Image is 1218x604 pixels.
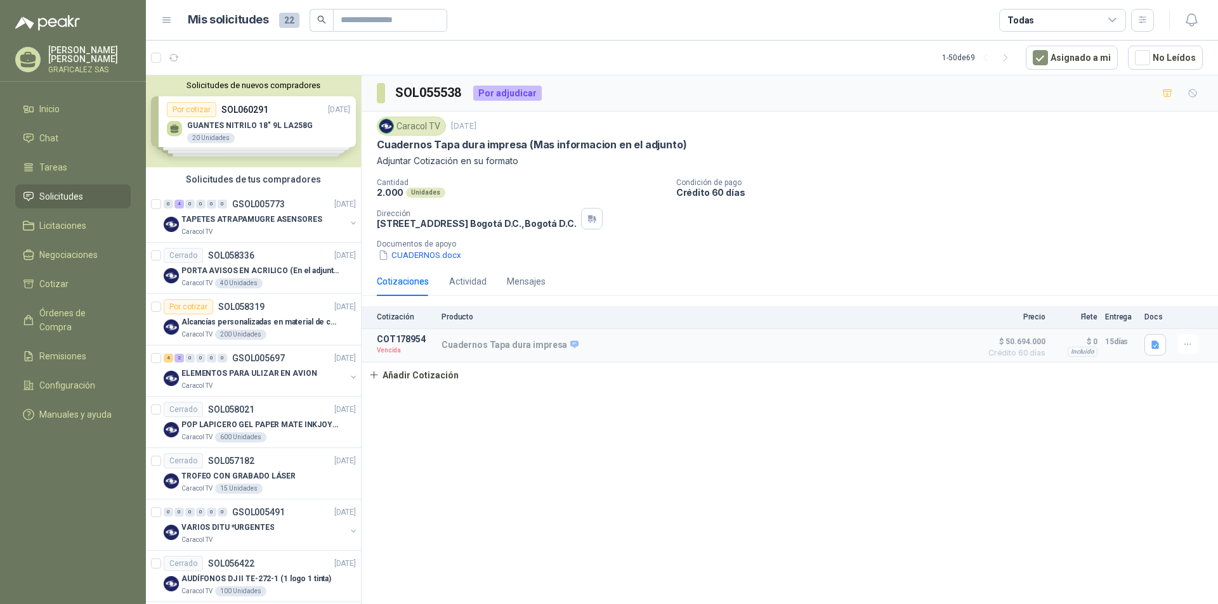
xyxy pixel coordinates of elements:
p: Cantidad [377,178,666,187]
p: Adjuntar Cotización en su formato [377,154,1203,168]
p: Vencida [377,344,434,357]
img: Company Logo [164,576,179,591]
img: Company Logo [164,217,179,232]
h3: SOL055538 [395,83,463,103]
div: 1 - 50 de 69 [942,48,1016,68]
button: Añadir Cotización [362,363,466,388]
p: Producto [442,312,974,321]
p: GSOL005697 [232,354,285,363]
div: 0 [218,508,227,517]
p: Condición de pago [676,178,1213,187]
p: VARIOS DITU *URGENTES [181,522,274,534]
img: Company Logo [164,525,179,540]
img: Company Logo [164,422,179,437]
div: Solicitudes de nuevos compradoresPor cotizarSOL060291[DATE] GUANTES NITRILO 18" 9L LA258G20 Unida... [146,75,361,167]
p: GRAFICALEZ SAS [48,66,131,74]
p: [DATE] [334,404,356,416]
div: 4 [174,200,184,209]
button: CUADERNOS.docx [377,248,462,262]
p: Caracol TV [181,278,213,288]
p: [PERSON_NAME] [PERSON_NAME] [48,46,131,63]
a: CerradoSOL057182[DATE] Company LogoTROFEO CON GRABADO LÁSERCaracol TV15 Unidades [146,448,361,499]
a: Manuales y ayuda [15,402,131,427]
p: SOL058336 [208,251,254,260]
div: 0 [185,508,195,517]
div: Cotizaciones [377,274,429,288]
p: [DATE] [334,455,356,467]
span: Inicio [39,102,60,116]
p: Flete [1053,312,1097,321]
span: Chat [39,131,58,145]
div: 4 [164,354,173,363]
span: Crédito 60 días [982,349,1045,357]
p: [DATE] [334,558,356,570]
div: 0 [207,354,216,363]
p: 15 días [1105,334,1137,349]
div: Todas [1007,13,1034,27]
button: Asignado a mi [1026,46,1118,70]
div: Solicitudes de tus compradores [146,167,361,191]
button: No Leídos [1128,46,1203,70]
p: Caracol TV [181,535,213,545]
a: Solicitudes [15,184,131,209]
p: Caracol TV [181,586,213,596]
span: $ 50.694.000 [982,334,1045,349]
p: [DATE] [451,120,476,132]
p: SOL058021 [208,405,254,414]
p: [STREET_ADDRESS] Bogotá D.C. , Bogotá D.C. [377,218,576,229]
a: CerradoSOL058021[DATE] Company LogoPOP LAPICERO GEL PAPER MATE INKJOY 0.7 (Revisar el adjunto)Car... [146,397,361,448]
a: 4 2 0 0 0 0 GSOL005697[DATE] Company LogoELEMENTOS PARA ULIZAR EN AVIONCaracol TV [164,350,358,391]
a: Órdenes de Compra [15,301,131,339]
span: Negociaciones [39,248,98,262]
p: Caracol TV [181,432,213,442]
span: Manuales y ayuda [39,408,112,421]
div: 0 [164,508,173,517]
p: GSOL005773 [232,200,285,209]
span: Cotizar [39,277,69,291]
p: Docs [1144,312,1170,321]
a: 0 0 0 0 0 0 GSOL005491[DATE] Company LogoVARIOS DITU *URGENTESCaracol TV [164,504,358,545]
span: search [317,15,326,24]
div: Mensajes [507,274,546,288]
p: $ 0 [1053,334,1097,349]
div: Caracol TV [377,117,446,136]
p: POP LAPICERO GEL PAPER MATE INKJOY 0.7 (Revisar el adjunto) [181,419,339,431]
a: Remisiones [15,344,131,368]
div: 0 [185,354,195,363]
p: Caracol TV [181,330,213,340]
div: 2 [174,354,184,363]
a: 0 4 0 0 0 0 GSOL005773[DATE] Company LogoTAPETES ATRAPAMUGRE ASENSORESCaracol TV [164,196,358,237]
h1: Mis solicitudes [188,11,269,29]
p: 2.000 [377,187,403,198]
div: 0 [185,200,195,209]
p: TAPETES ATRAPAMUGRE ASENSORES [181,214,322,226]
a: CerradoSOL056422[DATE] Company LogoAUDÍFONOS DJ II TE-272-1 (1 logo 1 tinta)Caracol TV100 Unidades [146,551,361,602]
div: 0 [196,354,206,363]
a: Configuración [15,373,131,397]
p: COT178954 [377,334,434,344]
div: Cerrado [164,453,203,468]
p: Alcancías personalizadas en material de cerámica (VER ADJUNTO) [181,316,339,328]
p: Caracol TV [181,227,213,237]
div: 0 [218,200,227,209]
span: Configuración [39,378,95,392]
div: 40 Unidades [215,278,263,288]
div: 0 [207,508,216,517]
a: Chat [15,126,131,150]
p: Dirección [377,209,576,218]
div: 0 [218,354,227,363]
div: 0 [174,508,184,517]
span: Remisiones [39,349,86,363]
div: Por adjudicar [473,86,542,101]
div: Cerrado [164,248,203,263]
img: Company Logo [164,268,179,283]
div: Unidades [406,188,445,198]
p: GSOL005491 [232,508,285,517]
p: Documentos de apoyo [377,240,1213,248]
div: Incluido [1068,347,1097,357]
p: SOL057182 [208,456,254,465]
img: Company Logo [164,319,179,335]
p: PORTA AVISOS EN ACRILICO (En el adjunto mas informacion) [181,265,339,277]
p: [DATE] [334,301,356,313]
div: Actividad [449,274,487,288]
